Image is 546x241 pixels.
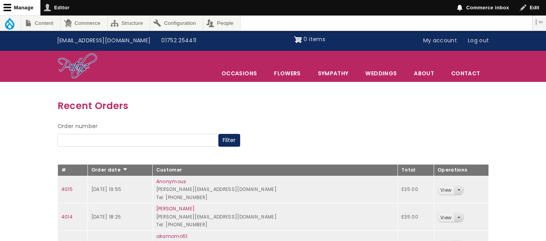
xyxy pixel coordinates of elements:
a: Content [21,16,60,31]
th: # [58,165,87,176]
a: 4015 [61,186,73,192]
a: akamomo51 [156,233,188,239]
img: Shopping cart [294,33,302,46]
td: £35.00 [398,176,434,203]
a: Structure [108,16,150,31]
a: Shopping cart 0 items [294,33,325,46]
a: Contact [443,65,488,81]
a: People [203,16,241,31]
span: 0 items [304,35,325,43]
time: [DATE] 19:55 [91,186,122,192]
a: About [406,65,442,81]
span: Weddings [357,65,405,81]
td: £35.00 [398,203,434,231]
td: [PERSON_NAME][EMAIL_ADDRESS][DOMAIN_NAME] Tel: [PHONE_NUMBER] [152,203,398,231]
a: My account [418,33,463,48]
td: [PERSON_NAME][EMAIL_ADDRESS][DOMAIN_NAME] Tel: [PHONE_NUMBER] [152,176,398,203]
h3: Recent Orders [58,98,489,113]
a: Configuration [150,16,203,31]
a: Sympathy [310,65,357,81]
a: Order date [91,166,128,173]
a: View [438,213,454,222]
time: [DATE] 18:25 [91,213,121,220]
img: Home [58,53,98,80]
label: Order number [58,122,98,131]
a: Flowers [266,65,309,81]
th: Total [398,165,434,176]
a: [EMAIL_ADDRESS][DOMAIN_NAME] [52,33,156,48]
span: Occasions [213,65,265,81]
button: Vertical orientation [533,16,546,29]
button: Filter [218,134,240,147]
a: [PERSON_NAME] [156,205,195,212]
a: View [438,186,454,195]
a: Commerce [61,16,107,31]
a: Log out [462,33,494,48]
a: 4014 [61,213,73,220]
th: Customer [152,165,398,176]
a: 01752 254411 [156,33,202,48]
th: Operations [434,165,488,176]
a: Anonymous [156,178,187,185]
